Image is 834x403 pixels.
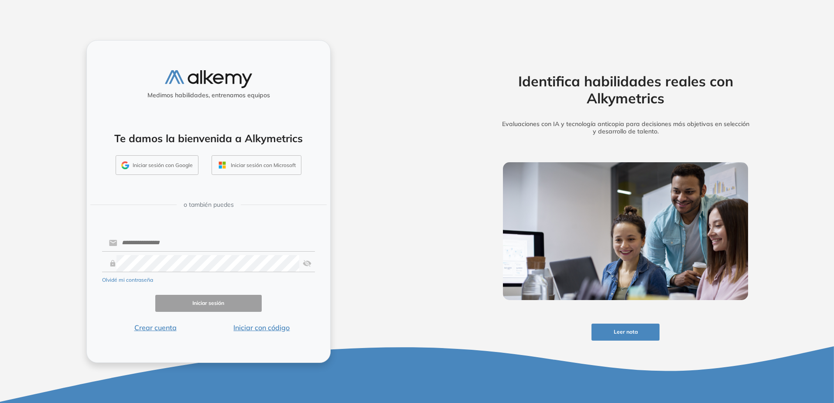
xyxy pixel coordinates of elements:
[212,155,301,175] button: Iniciar sesión con Microsoft
[102,322,208,333] button: Crear cuenta
[155,295,262,312] button: Iniciar sesión
[121,161,129,169] img: GMAIL_ICON
[98,132,319,145] h4: Te damos la bienvenida a Alkymetrics
[503,162,748,300] img: img-more-info
[165,70,252,88] img: logo-alkemy
[184,200,234,209] span: o también puedes
[90,92,327,99] h5: Medimos habilidades, entrenamos equipos
[208,322,315,333] button: Iniciar con código
[303,255,311,272] img: asd
[489,120,762,135] h5: Evaluaciones con IA y tecnología anticopia para decisiones más objetivas en selección y desarroll...
[102,276,153,284] button: Olvidé mi contraseña
[677,302,834,403] div: Widget de chat
[591,324,660,341] button: Leer nota
[489,73,762,106] h2: Identifica habilidades reales con Alkymetrics
[677,302,834,403] iframe: Chat Widget
[217,160,227,170] img: OUTLOOK_ICON
[116,155,198,175] button: Iniciar sesión con Google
